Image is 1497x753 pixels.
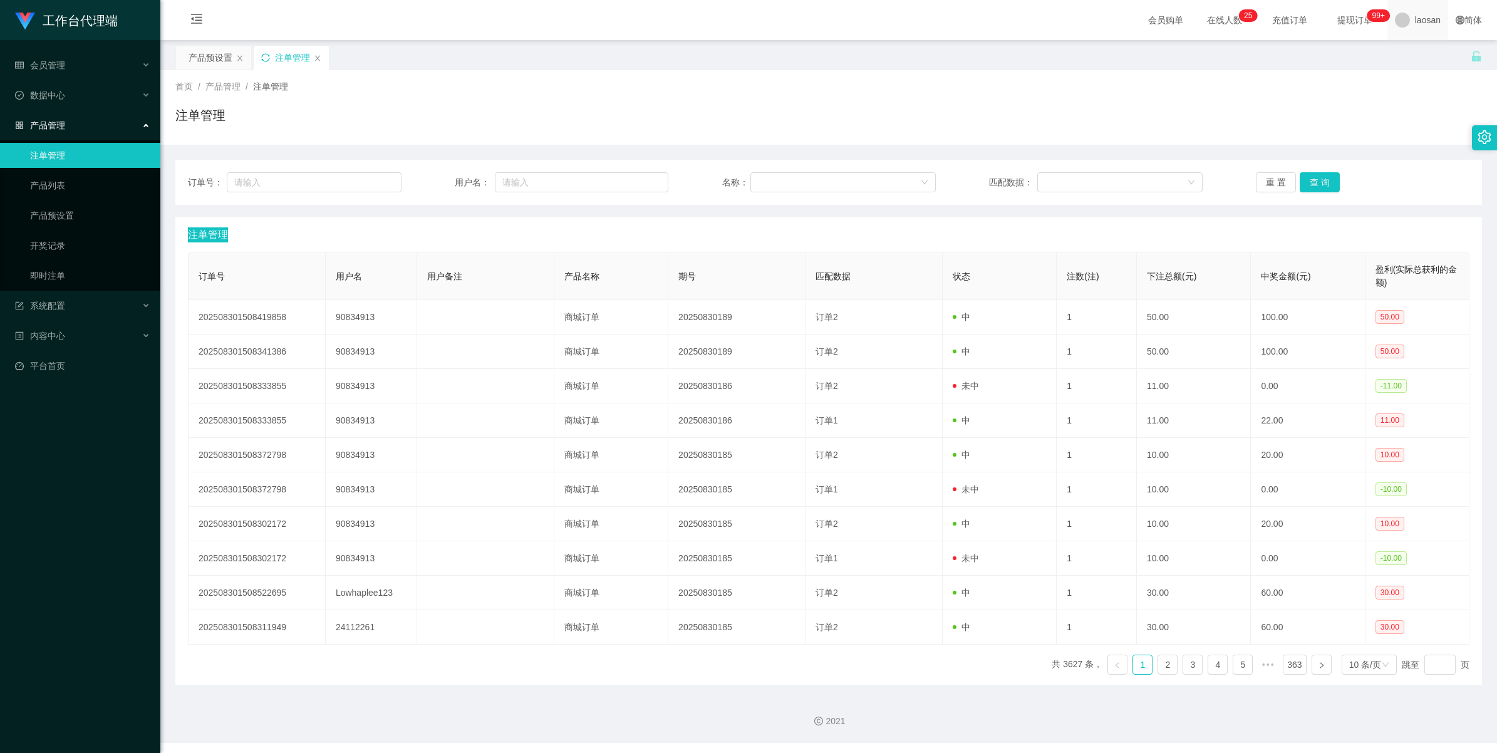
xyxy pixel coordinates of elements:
span: 订单2 [816,519,838,529]
span: -11.00 [1375,379,1407,393]
span: 订单2 [816,622,838,632]
div: 注单管理 [275,46,310,70]
td: 90834913 [326,507,417,541]
td: 202508301508372798 [189,438,326,472]
td: 1 [1057,335,1137,369]
td: 100.00 [1251,335,1365,369]
span: 用户名 [336,271,362,281]
a: 3 [1183,655,1202,674]
a: 产品列表 [30,173,150,198]
td: 1 [1057,300,1137,335]
i: 图标: unlock [1471,51,1482,62]
td: 商城订单 [554,507,668,541]
i: 图标: check-circle-o [15,91,24,100]
span: 订单2 [816,381,838,391]
td: 商城订单 [554,472,668,507]
span: 提现订单 [1331,16,1379,24]
span: 中奖金额(元) [1261,271,1310,281]
td: 90834913 [326,438,417,472]
a: 即时注单 [30,263,150,288]
td: 20250830189 [668,335,805,369]
i: 图标: table [15,61,24,70]
td: 50.00 [1137,300,1251,335]
td: 11.00 [1137,369,1251,403]
a: 图标: dashboard平台首页 [15,353,150,378]
td: 商城订单 [554,438,668,472]
a: 2 [1158,655,1177,674]
input: 请输入 [495,172,668,192]
span: 订单2 [816,346,838,356]
span: 状态 [953,271,970,281]
span: 中 [953,622,970,632]
td: 20.00 [1251,438,1365,472]
span: 内容中心 [15,331,65,341]
sup: 25 [1239,9,1257,22]
span: 充值订单 [1266,16,1313,24]
td: 1 [1057,610,1137,645]
span: 在线人数 [1201,16,1248,24]
a: 工作台代理端 [15,15,118,25]
a: 开奖记录 [30,233,150,258]
i: 图标: left [1114,662,1121,669]
td: 24112261 [326,610,417,645]
td: 202508301508522695 [189,576,326,610]
td: 90834913 [326,472,417,507]
span: / [198,81,200,91]
span: 注单管理 [188,227,228,242]
li: 向后 5 页 [1258,655,1278,675]
i: 图标: form [15,301,24,310]
span: 数据中心 [15,90,65,100]
li: 1 [1132,655,1153,675]
td: 202508301508302172 [189,507,326,541]
h1: 注单管理 [175,106,225,125]
td: 0.00 [1251,472,1365,507]
td: 商城订单 [554,610,668,645]
span: 中 [953,450,970,460]
i: 图标: down [1382,661,1389,670]
span: 盈利(实际总获利的金额) [1375,264,1458,288]
span: 50.00 [1375,310,1404,324]
td: 60.00 [1251,576,1365,610]
i: 图标: menu-fold [175,1,218,41]
span: 订单号： [188,176,227,189]
td: 202508301508302172 [189,541,326,576]
i: 图标: setting [1478,130,1491,144]
td: 90834913 [326,300,417,335]
li: 3 [1183,655,1203,675]
span: 名称： [722,176,751,189]
td: 商城订单 [554,335,668,369]
td: 1 [1057,507,1137,541]
li: 上一页 [1107,655,1127,675]
td: 202508301508372798 [189,472,326,507]
input: 请输入 [227,172,401,192]
td: 11.00 [1137,403,1251,438]
td: 30.00 [1137,576,1251,610]
span: 未中 [953,553,979,563]
sup: 1024 [1367,9,1390,22]
span: ••• [1258,655,1278,675]
td: 商城订单 [554,403,668,438]
span: 订单2 [816,450,838,460]
span: 30.00 [1375,620,1404,634]
span: 订单2 [816,588,838,598]
i: 图标: copyright [814,717,823,725]
div: 2021 [170,715,1487,728]
td: 20250830185 [668,472,805,507]
td: 10.00 [1137,438,1251,472]
div: 产品预设置 [189,46,232,70]
span: 中 [953,588,970,598]
li: 363 [1283,655,1306,675]
td: 202508301508333855 [189,369,326,403]
span: 期号 [678,271,696,281]
div: 跳至 页 [1402,655,1469,675]
i: 图标: appstore-o [15,121,24,130]
span: 订单2 [816,312,838,322]
div: 10 条/页 [1349,655,1381,674]
span: 匹配数据： [989,176,1037,189]
button: 重 置 [1256,172,1296,192]
p: 2 [1244,9,1248,22]
td: 20250830185 [668,541,805,576]
span: 11.00 [1375,413,1404,427]
td: 20250830186 [668,369,805,403]
li: 4 [1208,655,1228,675]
